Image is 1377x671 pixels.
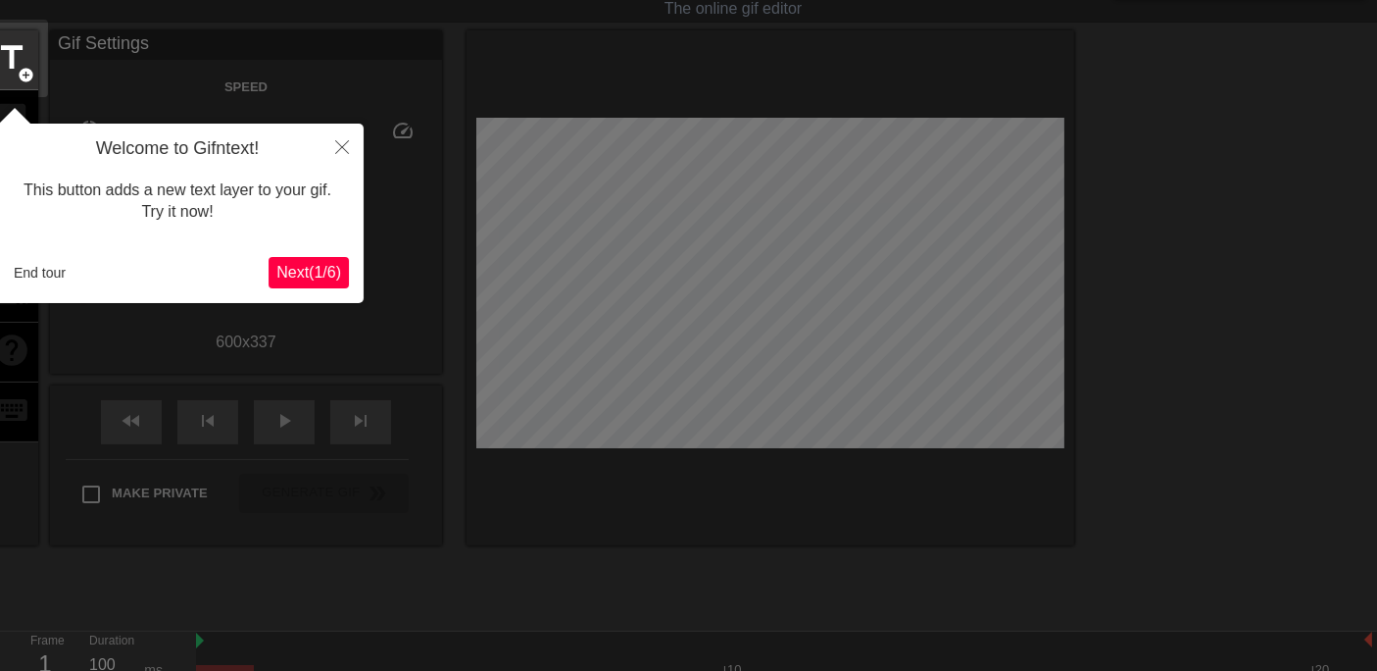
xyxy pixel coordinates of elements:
button: End tour [6,258,74,287]
button: Next [269,257,349,288]
div: This button adds a new text layer to your gif. Try it now! [6,160,349,243]
button: Close [320,124,364,169]
span: Next ( 1 / 6 ) [276,264,341,281]
h4: Welcome to Gifntext! [6,138,349,160]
